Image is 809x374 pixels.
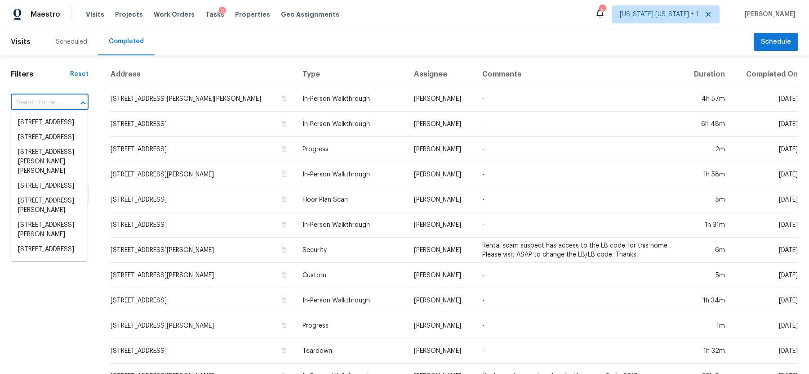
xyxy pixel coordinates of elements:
td: [STREET_ADDRESS] [110,338,295,364]
button: Schedule [754,33,798,51]
li: [STREET_ADDRESS] [11,242,87,257]
td: Floor Plan Scan [295,187,407,212]
td: [PERSON_NAME] [407,238,475,263]
span: Schedule [761,36,791,48]
td: In-Person Walkthrough [295,288,407,313]
td: [DATE] [732,288,798,313]
td: [STREET_ADDRESS] [110,187,295,212]
button: Copy Address [280,170,288,178]
td: - [475,162,681,187]
th: Duration [682,63,732,86]
td: Progress [295,137,407,162]
td: [STREET_ADDRESS] [110,212,295,238]
td: In-Person Walkthrough [295,112,407,137]
span: Tasks [205,11,224,18]
button: Copy Address [280,246,288,254]
td: [DATE] [732,137,798,162]
th: Assignee [407,63,475,86]
div: 2 [219,7,226,16]
td: 2m [682,137,732,162]
td: [DATE] [732,86,798,112]
td: Teardown [295,338,407,364]
h1: Filters [11,70,70,79]
td: [PERSON_NAME] [407,313,475,338]
td: 5m [682,263,732,288]
td: Progress [295,313,407,338]
span: Work Orders [154,10,195,19]
td: 6m [682,238,732,263]
th: Completed On [732,63,798,86]
td: Custom [295,263,407,288]
button: Copy Address [280,271,288,279]
td: Security [295,238,407,263]
td: - [475,86,681,112]
input: Search for an address... [11,96,63,110]
button: Copy Address [280,347,288,355]
li: [STREET_ADDRESS][PERSON_NAME][PERSON_NAME] [11,145,87,179]
td: [PERSON_NAME] [407,338,475,364]
li: [STREET_ADDRESS] [11,257,87,272]
td: [PERSON_NAME] [407,112,475,137]
th: Comments [475,63,681,86]
div: 5 [599,5,605,14]
td: 1m [682,313,732,338]
td: [PERSON_NAME] [407,137,475,162]
td: In-Person Walkthrough [295,212,407,238]
button: Close [77,97,89,109]
td: - [475,187,681,212]
td: 1h 58m [682,162,732,187]
td: [STREET_ADDRESS][PERSON_NAME] [110,162,295,187]
td: [DATE] [732,112,798,137]
td: [PERSON_NAME] [407,86,475,112]
td: - [475,288,681,313]
span: Maestro [31,10,60,19]
td: In-Person Walkthrough [295,162,407,187]
td: [STREET_ADDRESS][PERSON_NAME][PERSON_NAME] [110,86,295,112]
li: [STREET_ADDRESS][PERSON_NAME] [11,218,87,242]
td: - [475,338,681,364]
td: [DATE] [732,313,798,338]
li: [STREET_ADDRESS] [11,115,87,130]
td: Rental scam suspect has access to the LB code for this home. Please visit ASAP to change the LB/L... [475,238,681,263]
td: 1h 31m [682,212,732,238]
td: [STREET_ADDRESS][PERSON_NAME] [110,263,295,288]
td: [DATE] [732,187,798,212]
span: Projects [115,10,143,19]
span: [US_STATE] [US_STATE] + 1 [620,10,699,19]
th: Address [110,63,295,86]
td: [STREET_ADDRESS] [110,288,295,313]
button: Copy Address [280,296,288,304]
td: [DATE] [732,162,798,187]
div: Completed [109,37,144,46]
span: Visits [11,32,31,52]
td: [DATE] [732,263,798,288]
td: In-Person Walkthrough [295,86,407,112]
td: [PERSON_NAME] [407,162,475,187]
td: [STREET_ADDRESS][PERSON_NAME] [110,238,295,263]
td: - [475,212,681,238]
button: Copy Address [280,120,288,128]
td: - [475,263,681,288]
td: [PERSON_NAME] [407,263,475,288]
div: Reset [70,70,89,79]
div: Scheduled [56,37,87,46]
button: Copy Address [280,221,288,229]
td: [DATE] [732,238,798,263]
td: - [475,137,681,162]
button: Copy Address [280,195,288,203]
td: [STREET_ADDRESS] [110,137,295,162]
button: Copy Address [280,145,288,153]
td: [PERSON_NAME] [407,187,475,212]
td: 4h 57m [682,86,732,112]
th: Type [295,63,407,86]
td: 1h 32m [682,338,732,364]
span: Properties [235,10,270,19]
td: [DATE] [732,338,798,364]
td: [STREET_ADDRESS][PERSON_NAME] [110,313,295,338]
td: - [475,313,681,338]
li: [STREET_ADDRESS] [11,179,87,194]
td: [PERSON_NAME] [407,288,475,313]
li: [STREET_ADDRESS] [11,130,87,145]
td: 1h 34m [682,288,732,313]
span: [PERSON_NAME] [741,10,796,19]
